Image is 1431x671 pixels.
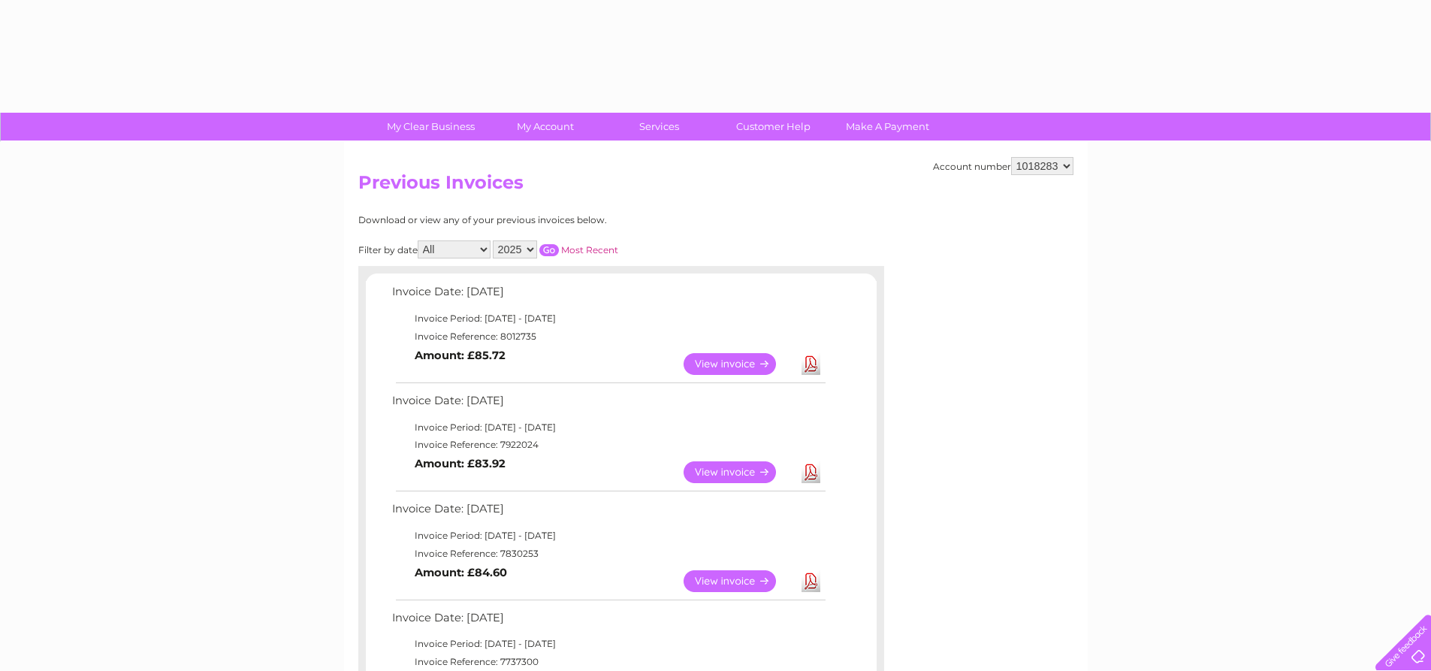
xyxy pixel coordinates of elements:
[388,527,828,545] td: Invoice Period: [DATE] - [DATE]
[597,113,721,141] a: Services
[684,353,794,375] a: View
[388,608,828,636] td: Invoice Date: [DATE]
[388,419,828,437] td: Invoice Period: [DATE] - [DATE]
[483,113,607,141] a: My Account
[388,499,828,527] td: Invoice Date: [DATE]
[802,353,820,375] a: Download
[388,653,828,671] td: Invoice Reference: 7737300
[711,113,835,141] a: Customer Help
[415,349,506,362] b: Amount: £85.72
[358,215,753,225] div: Download or view any of your previous invoices below.
[388,328,828,346] td: Invoice Reference: 8012735
[826,113,949,141] a: Make A Payment
[388,545,828,563] td: Invoice Reference: 7830253
[358,172,1073,201] h2: Previous Invoices
[415,566,507,579] b: Amount: £84.60
[388,310,828,328] td: Invoice Period: [DATE] - [DATE]
[802,570,820,592] a: Download
[802,461,820,483] a: Download
[358,240,753,258] div: Filter by date
[388,635,828,653] td: Invoice Period: [DATE] - [DATE]
[561,244,618,255] a: Most Recent
[388,391,828,419] td: Invoice Date: [DATE]
[415,457,506,470] b: Amount: £83.92
[684,461,794,483] a: View
[684,570,794,592] a: View
[369,113,493,141] a: My Clear Business
[933,157,1073,175] div: Account number
[388,436,828,454] td: Invoice Reference: 7922024
[388,282,828,310] td: Invoice Date: [DATE]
